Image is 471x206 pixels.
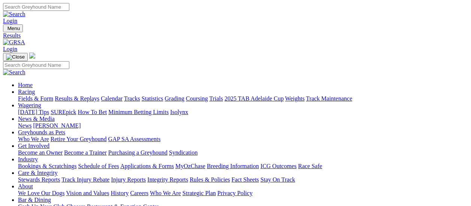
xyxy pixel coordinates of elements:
[108,149,167,156] a: Purchasing a Greyhound
[111,176,146,183] a: Injury Reports
[232,176,259,183] a: Fact Sheets
[51,136,107,142] a: Retire Your Greyhound
[3,53,28,61] button: Toggle navigation
[169,149,197,156] a: Syndication
[108,136,161,142] a: GAP SA Assessments
[18,109,468,116] div: Wagering
[3,24,23,32] button: Toggle navigation
[55,95,99,102] a: Results & Replays
[78,163,119,169] a: Schedule of Fees
[18,136,49,142] a: Who We Are
[18,149,63,156] a: Become an Owner
[150,190,181,196] a: Who We Are
[165,95,184,102] a: Grading
[61,176,109,183] a: Track Injury Rebate
[130,190,148,196] a: Careers
[3,18,17,24] a: Login
[33,122,81,129] a: [PERSON_NAME]
[18,122,31,129] a: News
[18,122,468,129] div: News & Media
[108,109,169,115] a: Minimum Betting Limits
[190,176,230,183] a: Rules & Policies
[124,95,140,102] a: Tracks
[18,109,49,115] a: [DATE] Tips
[217,190,253,196] a: Privacy Policy
[3,39,25,46] img: GRSA
[186,95,208,102] a: Coursing
[78,109,107,115] a: How To Bet
[3,61,69,69] input: Search
[18,95,468,102] div: Racing
[111,190,129,196] a: History
[142,95,163,102] a: Statistics
[18,156,38,162] a: Industry
[18,102,41,108] a: Wagering
[18,82,33,88] a: Home
[18,149,468,156] div: Get Involved
[18,176,60,183] a: Stewards Reports
[6,54,25,60] img: Close
[18,176,468,183] div: Care & Integrity
[224,95,284,102] a: 2025 TAB Adelaide Cup
[18,163,468,170] div: Industry
[51,109,76,115] a: SUREpick
[64,149,107,156] a: Become a Trainer
[18,143,49,149] a: Get Involved
[285,95,305,102] a: Weights
[260,176,295,183] a: Stay On Track
[3,69,25,76] img: Search
[306,95,352,102] a: Track Maintenance
[101,95,123,102] a: Calendar
[18,136,468,143] div: Greyhounds as Pets
[29,53,35,59] img: logo-grsa-white.png
[18,183,33,189] a: About
[3,11,25,18] img: Search
[207,163,259,169] a: Breeding Information
[18,190,468,197] div: About
[7,26,20,31] span: Menu
[120,163,174,169] a: Applications & Forms
[18,89,35,95] a: Racing
[18,129,65,135] a: Greyhounds as Pets
[18,190,64,196] a: We Love Our Dogs
[18,170,58,176] a: Care & Integrity
[66,190,109,196] a: Vision and Values
[18,163,76,169] a: Bookings & Scratchings
[298,163,322,169] a: Race Safe
[170,109,188,115] a: Isolynx
[18,95,53,102] a: Fields & Form
[3,46,17,52] a: Login
[182,190,216,196] a: Strategic Plan
[18,116,55,122] a: News & Media
[3,32,468,39] a: Results
[3,3,69,11] input: Search
[18,197,51,203] a: Bar & Dining
[260,163,296,169] a: ICG Outcomes
[147,176,188,183] a: Integrity Reports
[175,163,205,169] a: MyOzChase
[209,95,223,102] a: Trials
